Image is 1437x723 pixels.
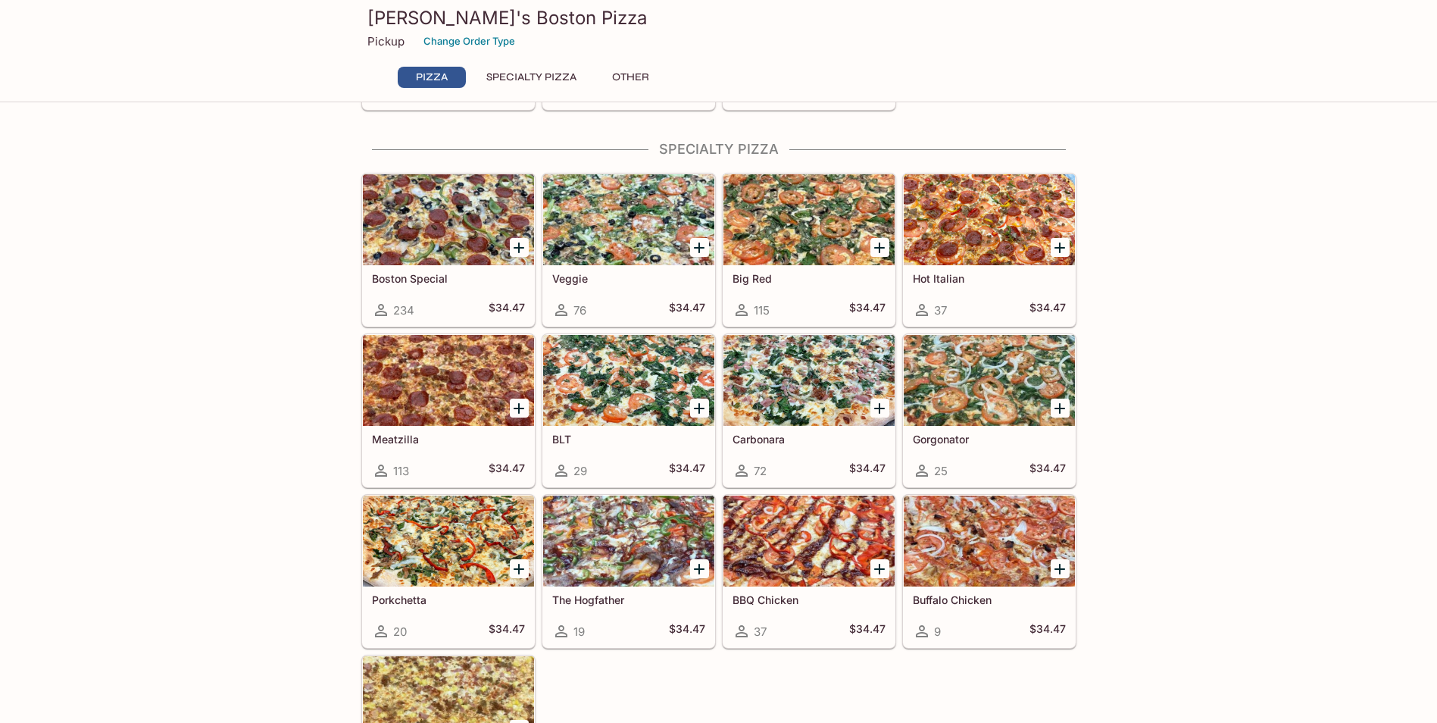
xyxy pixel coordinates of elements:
span: 37 [754,624,767,639]
div: Gorgonator [904,335,1075,426]
button: Add Boston Special [510,238,529,257]
button: Add Porkchetta [510,559,529,578]
button: Add BLT [690,399,709,418]
div: BLT [543,335,714,426]
button: Add Meatzilla [510,399,529,418]
h5: Gorgonator [913,433,1066,446]
h5: $34.47 [669,462,705,480]
h5: $34.47 [1029,462,1066,480]
a: Boston Special234$34.47 [362,174,535,327]
a: The Hogfather19$34.47 [542,495,715,648]
span: 20 [393,624,407,639]
button: Add BBQ Chicken [870,559,889,578]
span: 25 [934,464,948,478]
h5: $34.47 [1029,622,1066,640]
h5: The Hogfather [552,593,705,606]
button: Add Veggie [690,238,709,257]
h5: $34.47 [669,301,705,319]
h5: $34.47 [489,301,525,319]
span: 29 [573,464,587,478]
span: 115 [754,303,770,318]
div: The Hogfather [543,496,714,587]
div: Hot Italian [904,174,1075,265]
button: Specialty Pizza [478,67,585,88]
h5: BBQ Chicken [733,593,886,606]
a: Porkchetta20$34.47 [362,495,535,648]
button: Add Carbonara [870,399,889,418]
h5: $34.47 [489,462,525,480]
span: 37 [934,303,947,318]
div: BBQ Chicken [723,496,895,587]
h5: Carbonara [733,433,886,446]
h5: Veggie [552,272,705,285]
button: Add The Hogfather [690,559,709,578]
h5: $34.47 [669,622,705,640]
span: 76 [573,303,586,318]
a: Carbonara72$34.47 [723,334,895,487]
h5: $34.47 [1029,301,1066,319]
a: Gorgonator25$34.47 [903,334,1076,487]
div: Boston Special [363,174,534,265]
div: Meatzilla [363,335,534,426]
button: Add Big Red [870,238,889,257]
h4: Specialty Pizza [361,141,1076,158]
span: 19 [573,624,585,639]
div: Veggie [543,174,714,265]
h5: Meatzilla [372,433,525,446]
span: 113 [393,464,409,478]
button: Other [597,67,665,88]
h5: $34.47 [849,622,886,640]
h5: $34.47 [849,301,886,319]
h5: $34.47 [849,462,886,480]
button: Change Order Type [417,30,522,53]
span: 72 [754,464,767,478]
h5: Big Red [733,272,886,285]
span: 234 [393,303,414,318]
h5: Boston Special [372,272,525,285]
a: Veggie76$34.47 [542,174,715,327]
div: Porkchetta [363,496,534,587]
a: Big Red115$34.47 [723,174,895,327]
h3: [PERSON_NAME]'s Boston Pizza [367,6,1070,30]
button: Add Hot Italian [1051,238,1070,257]
h5: Porkchetta [372,593,525,606]
button: Add Buffalo Chicken [1051,559,1070,578]
a: Hot Italian37$34.47 [903,174,1076,327]
h5: $34.47 [489,622,525,640]
a: BBQ Chicken37$34.47 [723,495,895,648]
h5: Buffalo Chicken [913,593,1066,606]
div: Big Red [723,174,895,265]
span: 9 [934,624,941,639]
h5: Hot Italian [913,272,1066,285]
p: Pickup [367,34,405,49]
a: BLT29$34.47 [542,334,715,487]
a: Buffalo Chicken9$34.47 [903,495,1076,648]
div: Buffalo Chicken [904,496,1075,587]
button: Pizza [398,67,466,88]
a: Meatzilla113$34.47 [362,334,535,487]
button: Add Gorgonator [1051,399,1070,418]
h5: BLT [552,433,705,446]
div: Carbonara [723,335,895,426]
